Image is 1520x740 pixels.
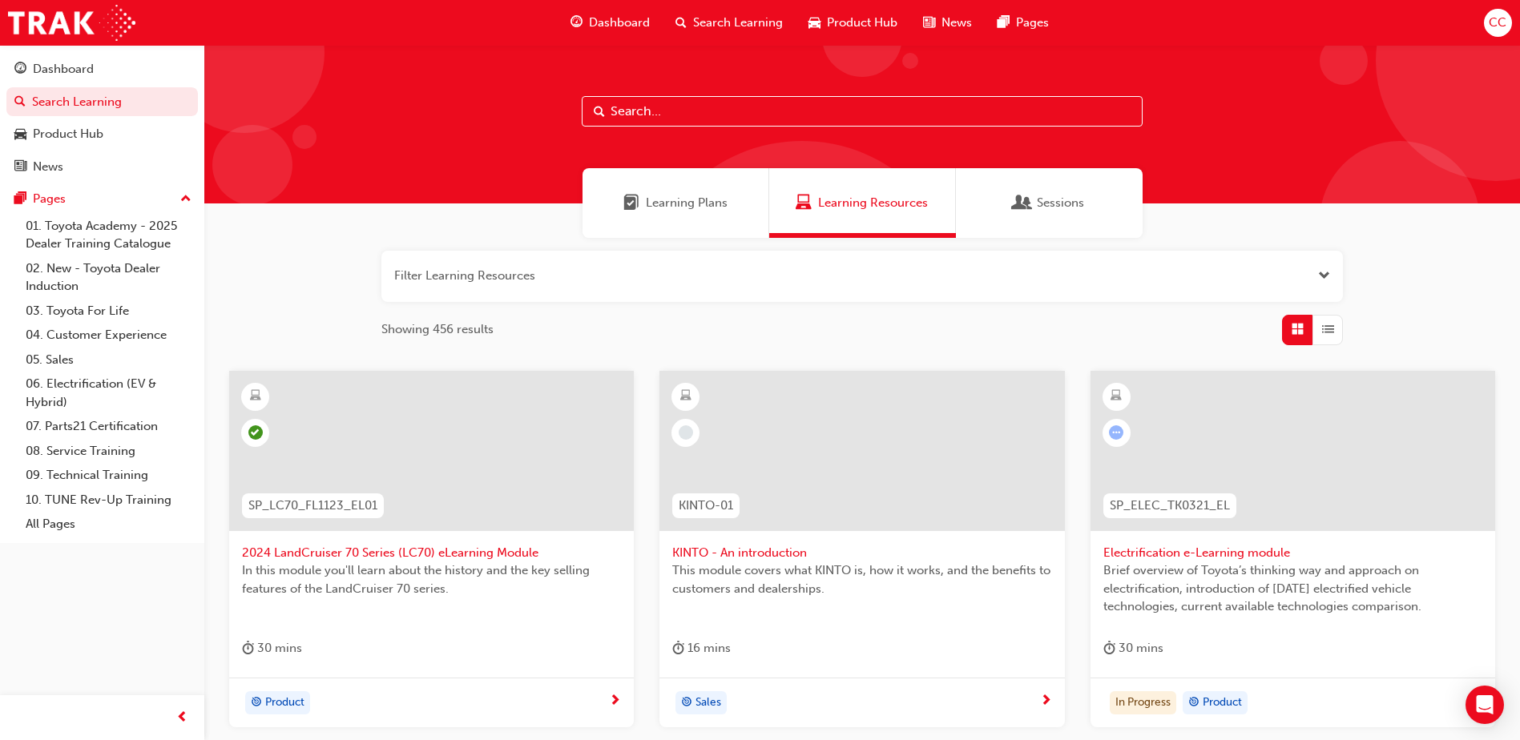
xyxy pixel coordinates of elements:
[1318,267,1330,285] button: Open the filter
[176,708,188,728] span: prev-icon
[672,638,684,658] span: duration-icon
[558,6,663,39] a: guage-iconDashboard
[1014,194,1030,212] span: Sessions
[679,425,693,440] span: learningRecordVerb_NONE-icon
[1103,638,1115,658] span: duration-icon
[1110,497,1230,515] span: SP_ELEC_TK0321_EL
[680,386,691,407] span: learningResourceType_ELEARNING-icon
[681,693,692,714] span: target-icon
[910,6,985,39] a: news-iconNews
[808,13,820,33] span: car-icon
[19,214,198,256] a: 01. Toyota Academy - 2025 Dealer Training Catalogue
[659,371,1064,728] a: KINTO-01KINTO - An introductionThis module covers what KINTO is, how it works, and the benefits t...
[14,160,26,175] span: news-icon
[19,512,198,537] a: All Pages
[675,13,687,33] span: search-icon
[1103,638,1163,658] div: 30 mins
[663,6,796,39] a: search-iconSearch Learning
[956,168,1143,238] a: SessionsSessions
[571,13,583,33] span: guage-icon
[19,488,198,513] a: 10. TUNE Rev-Up Training
[1109,425,1123,440] span: learningRecordVerb_ATTEMPT-icon
[582,96,1143,127] input: Search...
[180,189,192,210] span: up-icon
[6,54,198,84] a: Dashboard
[1188,693,1199,714] span: target-icon
[8,5,135,41] img: Trak
[19,323,198,348] a: 04. Customer Experience
[242,638,254,658] span: duration-icon
[589,14,650,32] span: Dashboard
[1016,14,1049,32] span: Pages
[693,14,783,32] span: Search Learning
[33,158,63,176] div: News
[19,463,198,488] a: 09. Technical Training
[769,168,956,238] a: Learning ResourcesLearning Resources
[695,694,721,712] span: Sales
[251,693,262,714] span: target-icon
[381,320,494,339] span: Showing 456 results
[1489,14,1506,32] span: CC
[14,192,26,207] span: pages-icon
[672,561,1051,597] span: This module covers what KINTO is, how it works, and the benefits to customers and dealerships.
[6,184,198,214] button: Pages
[6,152,198,182] a: News
[265,694,304,712] span: Product
[19,256,198,299] a: 02. New - Toyota Dealer Induction
[985,6,1062,39] a: pages-iconPages
[1040,694,1052,709] span: next-icon
[1037,194,1084,212] span: Sessions
[1322,320,1334,339] span: List
[941,14,972,32] span: News
[818,194,928,212] span: Learning Resources
[1484,9,1512,37] button: CC
[1203,694,1242,712] span: Product
[19,348,198,372] a: 05. Sales
[14,62,26,77] span: guage-icon
[229,371,634,728] a: SP_LC70_FL1123_EL012024 LandCruiser 70 Series (LC70) eLearning ModuleIn this module you'll learn ...
[6,119,198,149] a: Product Hub
[609,694,621,709] span: next-icon
[646,194,728,212] span: Learning Plans
[796,6,910,39] a: car-iconProduct Hub
[14,95,26,110] span: search-icon
[14,127,26,142] span: car-icon
[19,439,198,464] a: 08. Service Training
[583,168,769,238] a: Learning PlansLearning Plans
[672,544,1051,562] span: KINTO - An introduction
[6,51,198,184] button: DashboardSearch LearningProduct HubNews
[242,561,621,597] span: In this module you'll learn about the history and the key selling features of the LandCruiser 70 ...
[250,386,261,407] span: learningResourceType_ELEARNING-icon
[248,497,377,515] span: SP_LC70_FL1123_EL01
[679,497,733,515] span: KINTO-01
[1111,386,1122,407] span: learningResourceType_ELEARNING-icon
[33,125,103,143] div: Product Hub
[6,87,198,117] a: Search Learning
[923,13,935,33] span: news-icon
[1466,686,1504,724] div: Open Intercom Messenger
[33,60,94,78] div: Dashboard
[1103,544,1482,562] span: Electrification e-Learning module
[594,103,605,121] span: Search
[33,190,66,208] div: Pages
[672,638,731,658] div: 16 mins
[1292,320,1304,339] span: Grid
[796,194,812,212] span: Learning Resources
[827,14,897,32] span: Product Hub
[19,414,198,439] a: 07. Parts21 Certification
[19,372,198,414] a: 06. Electrification (EV & Hybrid)
[242,638,302,658] div: 30 mins
[19,299,198,324] a: 03. Toyota For Life
[1091,371,1495,728] a: SP_ELEC_TK0321_ELElectrification e-Learning moduleBrief overview of Toyota’s thinking way and app...
[1103,561,1482,616] span: Brief overview of Toyota’s thinking way and approach on electrification, introduction of [DATE] e...
[242,544,621,562] span: 2024 LandCruiser 70 Series (LC70) eLearning Module
[623,194,639,212] span: Learning Plans
[998,13,1010,33] span: pages-icon
[248,425,263,440] span: learningRecordVerb_PASS-icon
[1110,691,1176,715] div: In Progress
